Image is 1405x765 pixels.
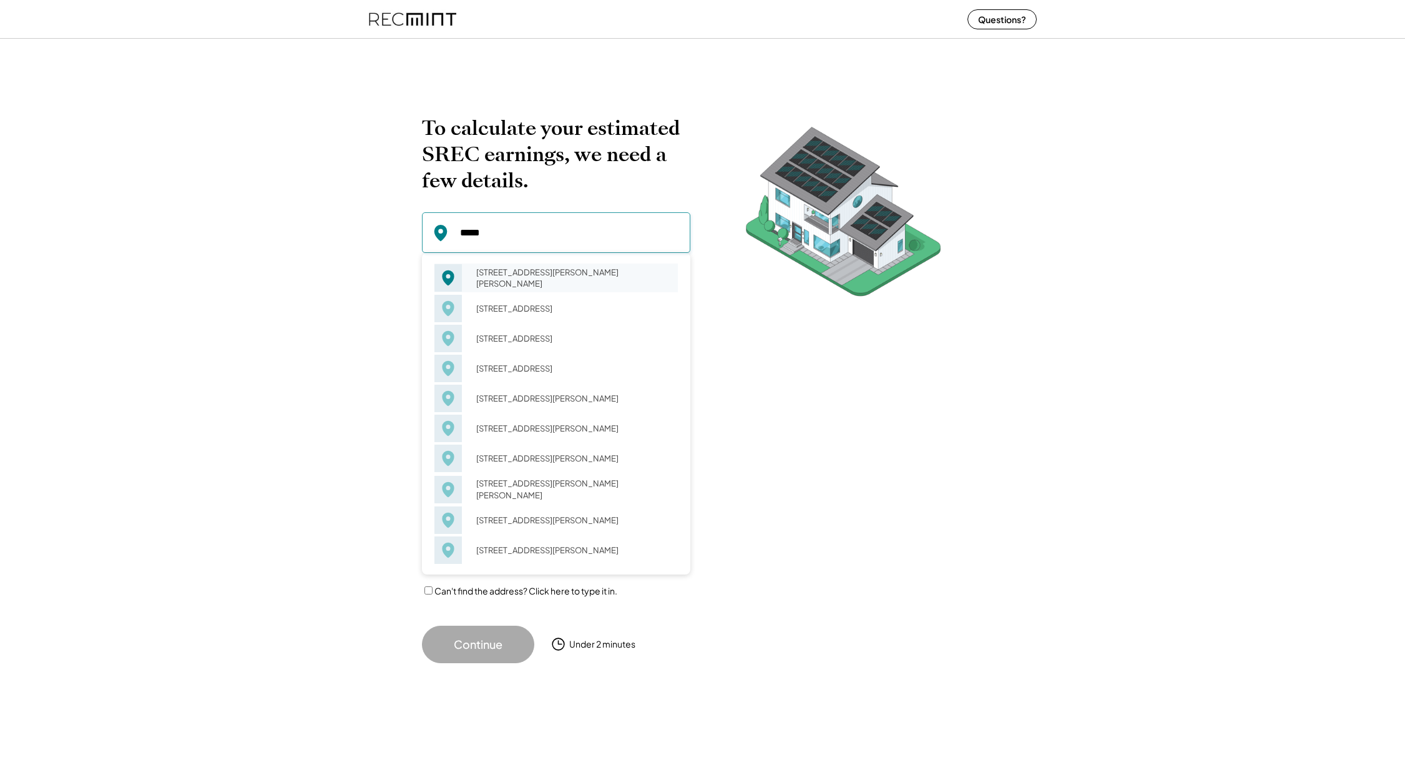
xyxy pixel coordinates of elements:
[468,390,678,407] div: [STREET_ADDRESS][PERSON_NAME]
[468,475,678,503] div: [STREET_ADDRESS][PERSON_NAME][PERSON_NAME]
[468,511,678,529] div: [STREET_ADDRESS][PERSON_NAME]
[468,300,678,317] div: [STREET_ADDRESS]
[422,115,690,194] h2: To calculate your estimated SREC earnings, we need a few details.
[422,626,534,663] button: Continue
[569,638,635,651] div: Under 2 minutes
[468,450,678,467] div: [STREET_ADDRESS][PERSON_NAME]
[967,9,1037,29] button: Questions?
[369,2,456,36] img: recmint-logotype%403x%20%281%29.jpeg
[468,360,678,377] div: [STREET_ADDRESS]
[468,420,678,437] div: [STREET_ADDRESS][PERSON_NAME]
[468,330,678,347] div: [STREET_ADDRESS]
[722,115,965,315] img: RecMintArtboard%207.png
[468,541,678,559] div: [STREET_ADDRESS][PERSON_NAME]
[468,264,678,292] div: [STREET_ADDRESS][PERSON_NAME][PERSON_NAME]
[434,585,617,596] label: Can't find the address? Click here to type it in.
